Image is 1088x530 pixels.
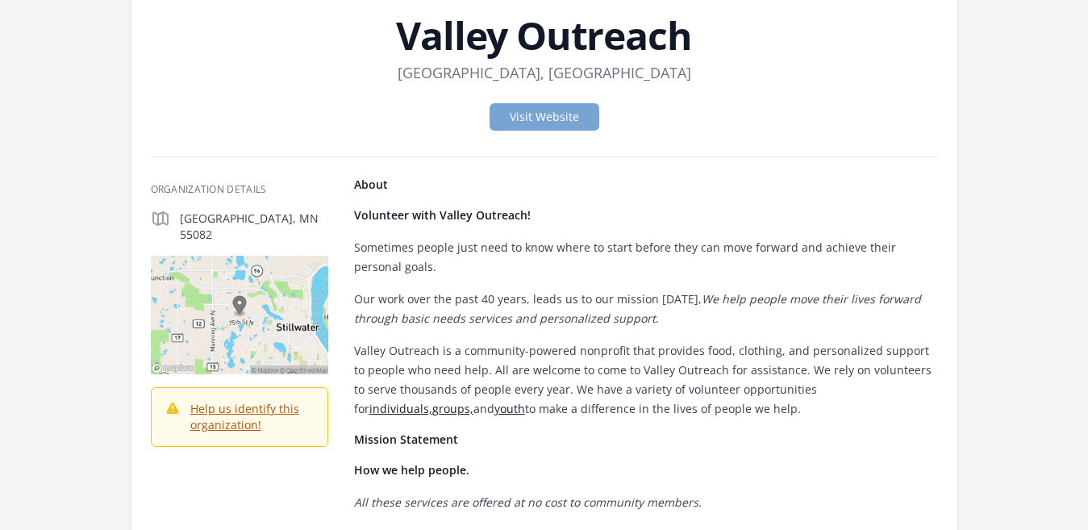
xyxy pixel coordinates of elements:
[490,103,599,131] a: Visit Website
[354,432,938,448] h4: Mission Statement
[190,401,299,432] a: Help us identify this organization!
[398,61,691,84] dd: [GEOGRAPHIC_DATA], [GEOGRAPHIC_DATA]
[354,177,938,193] h4: About
[354,291,921,326] em: We help people move their lives forward through basic needs services and personalized support
[354,290,938,328] p: Our work over the past 40 years, leads us to our mission [DATE], .
[151,183,328,196] h3: Organization Details
[354,341,938,419] p: Valley Outreach is a community-powered nonprofit that provides food, clothing, and personalized s...
[354,495,702,510] em: All these services are offered at no cost to community members.
[432,401,473,416] a: groups,
[354,207,531,223] strong: Volunteer with Valley Outreach!
[354,238,938,277] p: Sometimes people just need to know where to start before they can move forward and achieve their ...
[180,211,328,243] p: [GEOGRAPHIC_DATA], MN 55082
[354,462,469,478] strong: How we help people.
[151,16,938,55] h1: Valley Outreach
[494,401,525,416] a: youth
[151,256,328,374] img: Map
[369,401,432,416] a: individuals,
